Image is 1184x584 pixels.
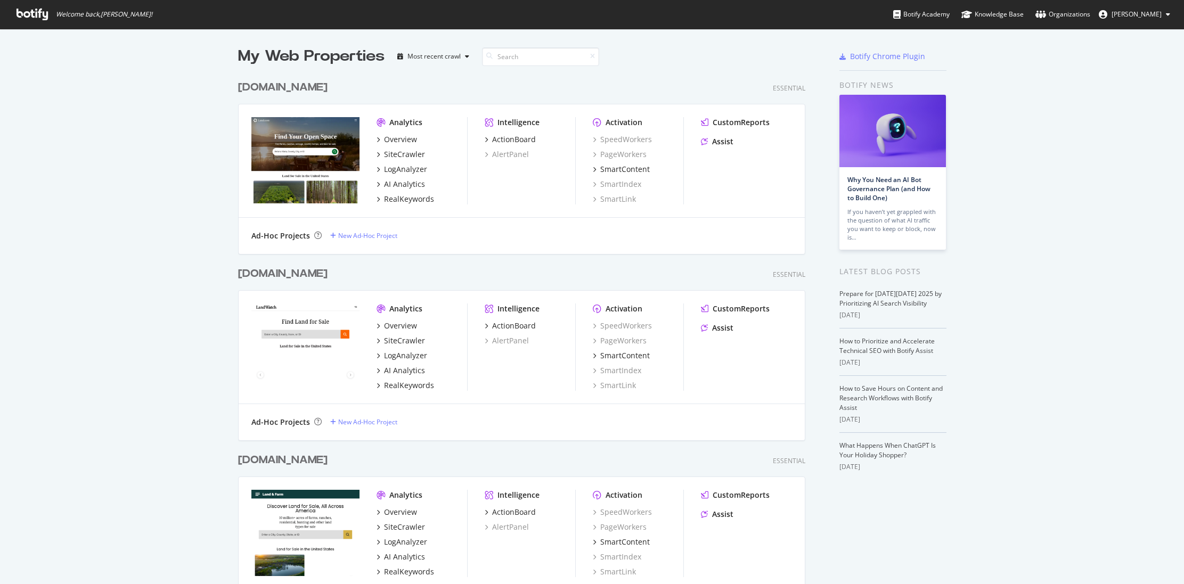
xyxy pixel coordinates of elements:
div: Essential [773,84,805,93]
div: Activation [606,490,642,500]
a: Why You Need an AI Bot Governance Plan (and How to Build One) [847,175,930,202]
a: [DOMAIN_NAME] [238,453,332,468]
a: AlertPanel [485,335,529,346]
a: How to Save Hours on Content and Research Workflows with Botify Assist [839,384,943,412]
a: SmartLink [593,380,636,391]
div: LogAnalyzer [384,164,427,175]
a: Overview [377,134,417,145]
div: RealKeywords [384,194,434,204]
div: SmartContent [600,164,650,175]
a: SpeedWorkers [593,320,652,331]
div: SmartIndex [593,365,641,376]
div: Analytics [389,117,422,128]
a: LogAnalyzer [377,164,427,175]
a: SmartLink [593,194,636,204]
div: CustomReports [713,117,770,128]
div: [DOMAIN_NAME] [238,266,328,282]
a: ActionBoard [485,507,536,517]
div: [DOMAIN_NAME] [238,80,328,95]
a: AlertPanel [485,149,529,160]
a: AlertPanel [485,522,529,532]
div: LogAnalyzer [384,350,427,361]
div: RealKeywords [384,566,434,577]
a: RealKeywords [377,194,434,204]
a: LogAnalyzer [377,350,427,361]
a: SmartLink [593,566,636,577]
a: RealKeywords [377,380,434,391]
span: Michael Glavac [1112,10,1162,19]
div: ActionBoard [492,507,536,517]
a: Assist [701,136,733,147]
a: SmartIndex [593,179,641,190]
a: SmartIndex [593,552,641,562]
div: If you haven’t yet grappled with the question of what AI traffic you want to keep or block, now is… [847,208,938,242]
a: SmartContent [593,164,650,175]
div: [DATE] [839,415,946,424]
a: AI Analytics [377,552,425,562]
a: Assist [701,509,733,520]
a: CustomReports [701,303,770,314]
div: AI Analytics [384,552,425,562]
a: AI Analytics [377,179,425,190]
div: [DATE] [839,310,946,320]
a: SmartContent [593,350,650,361]
div: AI Analytics [384,365,425,376]
div: Assist [712,509,733,520]
div: SiteCrawler [384,335,425,346]
a: [DOMAIN_NAME] [238,266,332,282]
div: Botify Academy [893,9,950,20]
img: landwatch.com [251,303,360,390]
div: SiteCrawler [384,149,425,160]
div: CustomReports [713,490,770,500]
div: [DATE] [839,358,946,367]
div: Assist [712,323,733,333]
div: ActionBoard [492,134,536,145]
div: Intelligence [497,490,540,500]
div: RealKeywords [384,380,434,391]
span: Welcome back, [PERSON_NAME] ! [56,10,152,19]
input: Search [482,47,599,66]
div: Knowledge Base [961,9,1024,20]
a: What Happens When ChatGPT Is Your Holiday Shopper? [839,441,936,459]
a: [DOMAIN_NAME] [238,80,332,95]
div: My Web Properties [238,46,385,67]
a: How to Prioritize and Accelerate Technical SEO with Botify Assist [839,336,935,355]
a: SpeedWorkers [593,134,652,145]
div: Intelligence [497,303,540,314]
a: CustomReports [701,490,770,500]
div: New Ad-Hoc Project [338,417,397,426]
a: SiteCrawler [377,149,425,160]
div: Overview [384,507,417,517]
a: LogAnalyzer [377,537,427,547]
div: Organizations [1035,9,1090,20]
a: New Ad-Hoc Project [330,231,397,240]
div: PageWorkers [593,149,647,160]
div: Analytics [389,490,422,500]
a: PageWorkers [593,335,647,346]
a: PageWorkers [593,522,647,532]
div: ActionBoard [492,320,536,331]
div: AI Analytics [384,179,425,190]
div: LogAnalyzer [384,537,427,547]
a: Prepare for [DATE][DATE] 2025 by Prioritizing AI Search Visibility [839,289,942,308]
div: Latest Blog Posts [839,266,946,277]
a: CustomReports [701,117,770,128]
div: Essential [773,270,805,279]
a: ActionBoard [485,320,536,331]
a: ActionBoard [485,134,536,145]
div: SiteCrawler [384,522,425,532]
div: [DATE] [839,462,946,472]
a: SiteCrawler [377,522,425,532]
div: SpeedWorkers [593,507,652,517]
